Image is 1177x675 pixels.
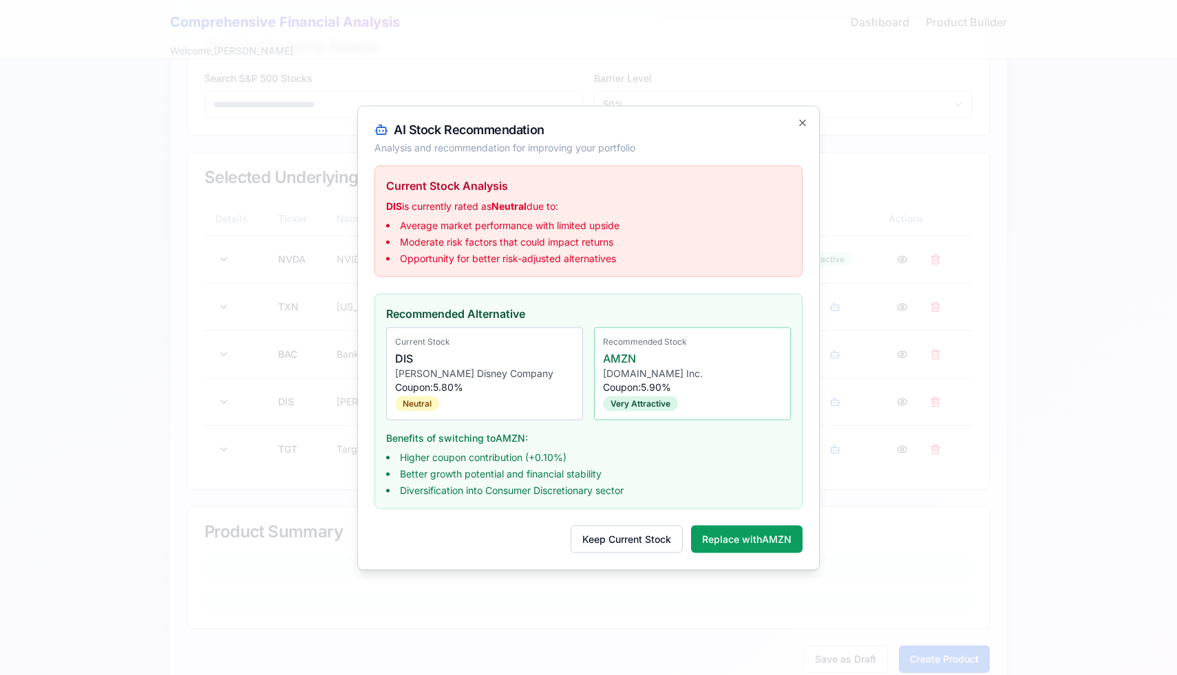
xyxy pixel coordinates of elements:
li: Diversification into Consumer Discretionary sector [386,483,791,497]
strong: Neutral [491,200,527,211]
strong: DIS [386,200,402,211]
div: Current Stock [395,336,574,347]
li: Better growth potential and financial stability [386,467,791,480]
div: Very Attractive [603,396,678,411]
div: Neutral [395,396,439,411]
li: Average market performance with limited upside [386,218,791,232]
li: Higher coupon contribution (+0.10%) [386,450,791,464]
div: Coupon: 5.80 % [395,380,574,394]
div: [DOMAIN_NAME] Inc. [603,366,782,380]
li: Moderate risk factors that could impact returns [386,235,791,248]
div: Recommended Stock [603,336,782,347]
div: DIS [395,350,574,366]
li: Opportunity for better risk-adjusted alternatives [386,251,791,265]
div: [PERSON_NAME] Disney Company [395,366,574,380]
h2: AI Stock Recommendation [374,122,803,136]
button: Replace withAMZN [691,525,803,553]
p: Analysis and recommendation for improving your portfolio [374,140,803,154]
button: Keep Current Stock [571,525,683,553]
p: is currently rated as due to: [386,199,791,213]
h4: Recommended Alternative [386,305,791,321]
h4: Current Stock Analysis [386,177,791,193]
div: AMZN [603,350,782,366]
div: Coupon: 5.90 % [603,380,782,394]
p: Benefits of switching to AMZN : [386,431,791,444]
